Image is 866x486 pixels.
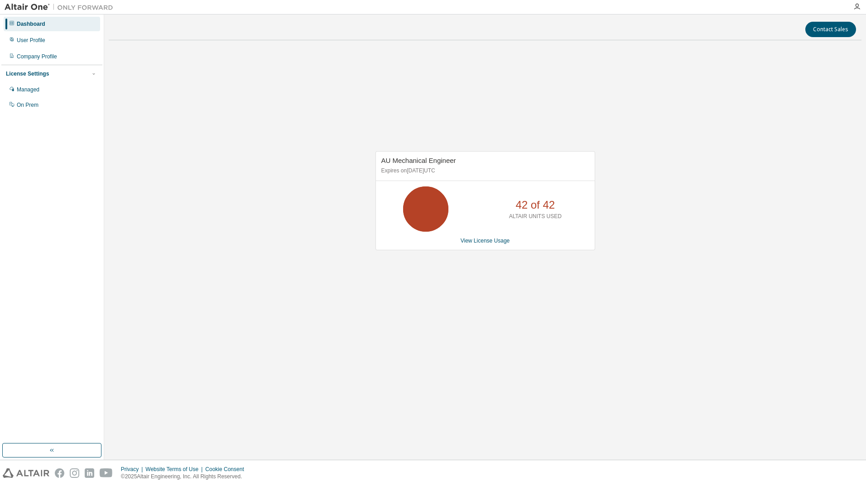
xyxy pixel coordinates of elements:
[805,22,856,37] button: Contact Sales
[85,468,94,478] img: linkedin.svg
[17,53,57,60] div: Company Profile
[3,468,49,478] img: altair_logo.svg
[515,197,555,213] p: 42 of 42
[17,101,38,109] div: On Prem
[381,157,456,164] span: AU Mechanical Engineer
[100,468,113,478] img: youtube.svg
[509,213,562,220] p: ALTAIR UNITS USED
[381,167,587,175] p: Expires on [DATE] UTC
[5,3,118,12] img: Altair One
[121,466,145,473] div: Privacy
[70,468,79,478] img: instagram.svg
[17,37,45,44] div: User Profile
[17,20,45,28] div: Dashboard
[6,70,49,77] div: License Settings
[55,468,64,478] img: facebook.svg
[461,238,510,244] a: View License Usage
[145,466,205,473] div: Website Terms of Use
[121,473,250,481] p: © 2025 Altair Engineering, Inc. All Rights Reserved.
[205,466,249,473] div: Cookie Consent
[17,86,39,93] div: Managed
